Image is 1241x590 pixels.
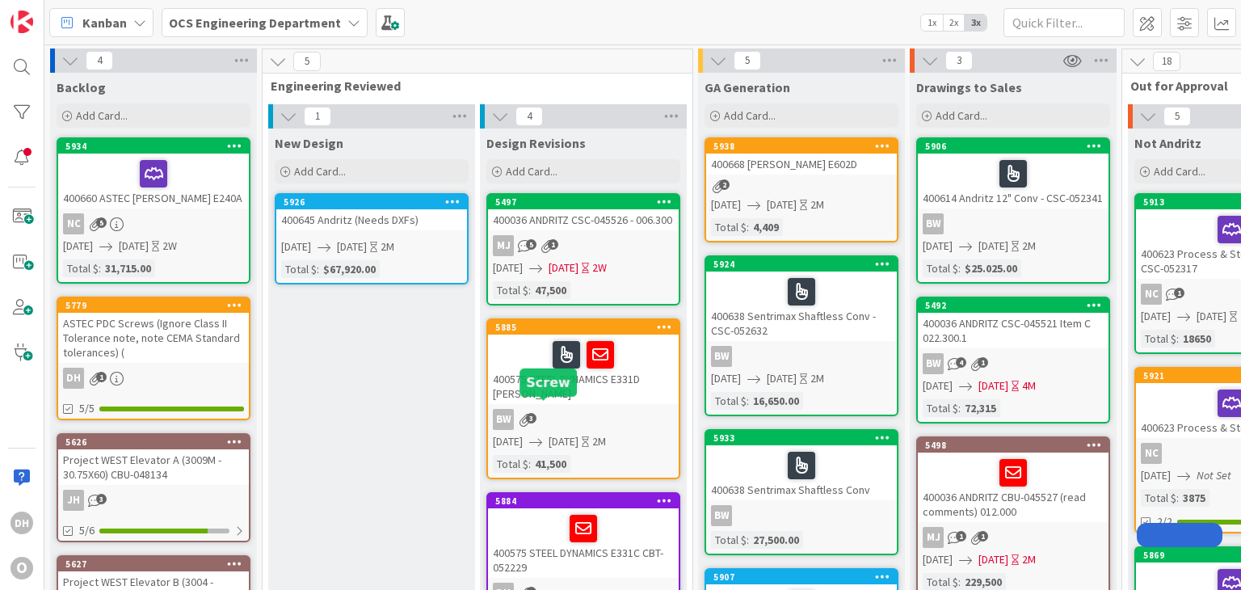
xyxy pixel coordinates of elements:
[162,238,177,255] div: 2W
[493,409,514,430] div: BW
[978,377,1008,394] span: [DATE]
[925,300,1108,311] div: 5492
[958,399,961,417] span: :
[549,433,578,450] span: [DATE]
[99,259,101,277] span: :
[63,490,84,511] div: JH
[918,527,1108,548] div: MJ
[528,281,531,299] span: :
[96,372,107,382] span: 1
[1176,330,1179,348] span: :
[961,399,1000,417] div: 72,315
[495,196,679,208] div: 5497
[918,213,1108,234] div: BW
[956,357,966,368] span: 4
[319,260,380,278] div: $67,920.00
[747,392,749,410] span: :
[965,15,986,31] span: 3x
[923,353,944,374] div: BW
[705,79,790,95] span: GA Generation
[713,141,897,152] div: 5938
[724,108,776,123] span: Add Card...
[749,218,783,236] div: 4,409
[711,370,741,387] span: [DATE]
[592,433,606,450] div: 2M
[1141,443,1162,464] div: NC
[82,13,127,32] span: Kanban
[304,107,331,126] span: 1
[275,135,343,151] span: New Design
[1141,467,1171,484] span: [DATE]
[767,370,797,387] span: [DATE]
[531,281,570,299] div: 47,500
[65,141,249,152] div: 5934
[63,238,93,255] span: [DATE]
[86,51,113,70] span: 4
[58,557,249,571] div: 5627
[488,195,679,209] div: 5497
[749,392,803,410] div: 16,650.00
[531,455,570,473] div: 41,500
[58,139,249,209] div: 5934400660 ASTEC [PERSON_NAME] E240A
[493,281,528,299] div: Total $
[488,494,679,508] div: 5884
[294,164,346,179] span: Add Card...
[706,445,897,500] div: 400638 Sentrimax Shaftless Conv
[706,257,897,272] div: 5924
[293,52,321,71] span: 5
[706,505,897,526] div: BW
[281,238,311,255] span: [DATE]
[493,455,528,473] div: Total $
[711,218,747,236] div: Total $
[493,235,514,256] div: MJ
[706,139,897,175] div: 5938400668 [PERSON_NAME] E602D
[711,392,747,410] div: Total $
[1134,135,1201,151] span: Not Andritz
[488,494,679,578] div: 5884400575 STEEL DYNAMICS E331C CBT-052229
[548,239,558,250] span: 1
[1141,489,1176,507] div: Total $
[58,213,249,234] div: NC
[169,15,341,31] b: OCS Engineering Department
[1022,551,1036,568] div: 2M
[1141,284,1162,305] div: NC
[488,409,679,430] div: BW
[916,79,1022,95] span: Drawings to Sales
[63,213,84,234] div: NC
[493,259,523,276] span: [DATE]
[76,108,128,123] span: Add Card...
[488,195,679,230] div: 5497400036 ANDRITZ CSC-045526 - 006.300
[79,522,95,539] span: 5/6
[526,375,570,390] h5: Screw
[713,571,897,583] div: 5907
[1197,308,1226,325] span: [DATE]
[711,346,732,367] div: BW
[936,108,987,123] span: Add Card...
[711,531,747,549] div: Total $
[96,494,107,504] span: 3
[1176,489,1179,507] span: :
[978,238,1008,255] span: [DATE]
[11,11,33,33] img: Visit kanbanzone.com
[978,357,988,368] span: 1
[488,235,679,256] div: MJ
[65,436,249,448] div: 5626
[381,238,394,255] div: 2M
[284,196,467,208] div: 5926
[921,15,943,31] span: 1x
[1197,468,1231,483] i: Not Set
[58,368,249,389] div: DH
[57,79,106,95] span: Backlog
[923,259,958,277] div: Total $
[923,399,958,417] div: Total $
[711,505,732,526] div: BW
[1179,489,1209,507] div: 3875
[495,495,679,507] div: 5884
[734,51,761,70] span: 5
[65,300,249,311] div: 5779
[706,570,897,584] div: 5907
[945,51,973,70] span: 3
[978,551,1008,568] span: [DATE]
[918,298,1108,313] div: 5492
[918,438,1108,522] div: 5498400036 ANDRITZ CBU-045527 (read comments) 012.000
